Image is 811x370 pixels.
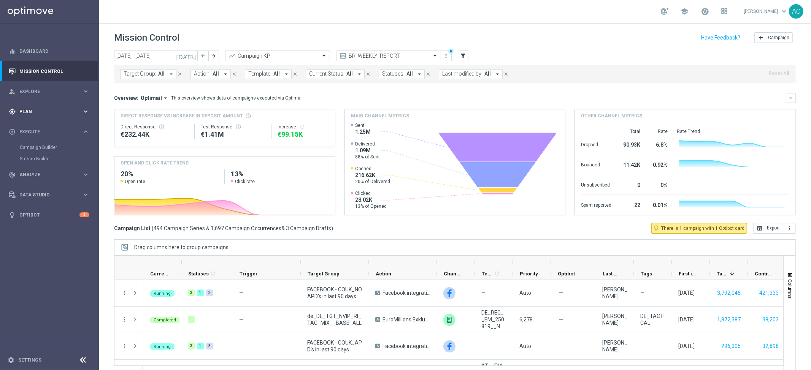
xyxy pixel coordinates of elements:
div: 0 [621,178,640,190]
span: 20% of Delivered [355,179,390,185]
span: A [375,317,380,322]
div: 3 [188,289,195,296]
div: Rate Trend [677,128,789,134]
button: arrow_back [198,51,208,61]
h4: OPEN AND CLICK RATE TREND [121,160,189,166]
div: Charlotte Kammeyer [602,313,627,326]
i: play_circle_outline [9,128,16,135]
div: 0% [649,178,668,190]
div: Petruta Pelin [602,286,627,300]
div: Petruta Pelin [602,339,627,353]
img: OtherLevels [443,314,455,326]
colored-tag: Completed [150,316,180,323]
i: keyboard_arrow_right [82,171,89,178]
h2: 13% [231,169,329,179]
i: arrow_drop_down [283,71,290,77]
button: Current Status: All arrow_drop_down [306,69,365,79]
span: Completed [154,318,176,323]
span: Trigger [240,271,258,277]
i: add [758,35,764,41]
button: Template: All arrow_drop_down [245,69,292,79]
span: Facebook integration test [382,289,430,296]
i: more_vert [786,225,792,231]
span: Direct Response VS Increase In Deposit Amount [121,112,243,119]
span: Current Status: [309,71,344,77]
div: €232,435 [121,130,188,139]
div: Row Groups [134,244,229,250]
colored-tag: Running [150,289,175,297]
button: more_vert [121,289,128,296]
div: 11.42K [621,158,640,170]
i: keyboard_arrow_right [82,191,89,198]
span: Delivered [355,141,380,147]
div: 22 [621,198,640,210]
h3: Campaign List [114,225,333,232]
div: 0.92% [649,158,668,170]
button: refresh [299,124,305,130]
span: — [640,289,644,296]
button: arrow_forward [208,51,219,61]
div: Bounced [581,158,611,170]
div: 90.93K [621,138,640,150]
i: gps_fixed [9,108,16,115]
span: Action: [194,71,211,77]
i: arrow_drop_down [222,71,229,77]
button: more_vert [121,316,128,323]
h4: Main channel metrics [351,112,409,119]
div: 1 [188,316,195,323]
span: All [158,71,165,77]
span: — [239,343,243,349]
div: Campaign Builder [20,142,98,153]
span: Facebook integration test [382,343,430,349]
button: track_changes Analyze keyboard_arrow_right [8,172,90,178]
div: Mission Control [9,61,89,81]
i: more_vert [443,53,449,59]
div: lightbulb Optibot 6 [8,212,90,218]
span: — [481,289,486,296]
a: Settings [18,358,41,362]
i: arrow_drop_down [356,71,363,77]
span: Calculate column [493,269,500,278]
a: Campaign Builder [20,144,79,150]
div: €99,147 [278,130,329,139]
button: [DATE] [175,51,198,62]
span: FACEBOOK - COUK_APD's in last 90 days [307,339,362,353]
input: Select date range [114,51,198,61]
span: & [281,225,285,231]
i: close [232,71,237,77]
span: 3 Campaign Drafts [286,225,331,232]
img: Facebook Custom Audience [443,340,455,353]
span: Targeted Customers [717,271,727,277]
button: 38,203 [762,315,779,324]
div: 6 [79,212,89,217]
div: €1,408,521 [201,130,265,139]
button: Mission Control [8,68,90,74]
span: Calculate column [209,269,216,278]
span: EuroMillions Exklusiv + free 100 Extra-Chancen EuroMillions [382,316,430,323]
span: Auto [519,343,531,349]
button: gps_fixed Plan keyboard_arrow_right [8,109,90,115]
span: A [375,344,380,348]
div: 1 [197,289,204,296]
div: Dropped [581,138,611,150]
i: close [425,71,431,77]
button: Target Group: All arrow_drop_down [120,69,176,79]
button: Action: All arrow_drop_down [190,69,231,79]
span: All [346,71,353,77]
button: close [176,70,183,78]
span: 216.62K [355,172,390,179]
div: Spam reported [581,198,611,210]
span: — [559,289,563,296]
span: 494 Campaign Series & 1,697 Campaign Occurrences [154,225,281,232]
div: Stream Builder [20,153,98,164]
div: AC [789,4,803,19]
button: Statuses: All arrow_drop_down [379,69,425,79]
span: Last modified by: [442,71,482,77]
i: open_in_browser [757,225,763,231]
button: close [231,70,238,78]
span: First in Range [679,271,697,277]
button: keyboard_arrow_down [786,93,796,103]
